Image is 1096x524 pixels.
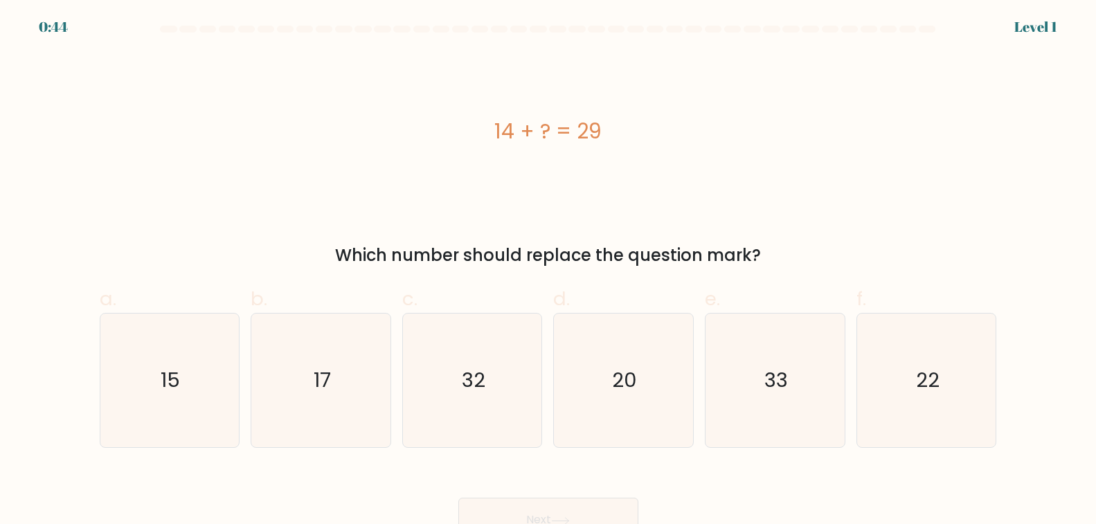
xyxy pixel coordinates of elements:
div: 14 + ? = 29 [100,116,997,147]
span: a. [100,285,116,312]
span: f. [856,285,866,312]
text: 17 [314,367,331,395]
span: d. [553,285,570,312]
div: 0:44 [39,17,68,37]
span: b. [251,285,267,312]
span: c. [402,285,417,312]
span: e. [705,285,720,312]
div: Which number should replace the question mark? [108,243,989,268]
div: Level 1 [1014,17,1057,37]
text: 22 [916,367,940,395]
text: 15 [161,367,181,395]
text: 20 [613,367,638,395]
text: 33 [764,367,788,395]
text: 32 [462,367,485,395]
